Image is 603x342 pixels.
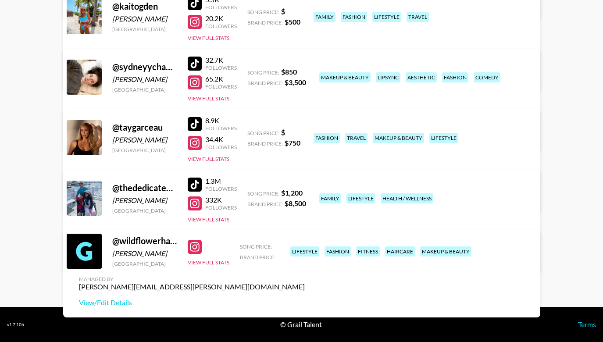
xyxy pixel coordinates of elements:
span: Brand Price: [240,254,275,260]
div: makeup & beauty [420,246,471,256]
div: makeup & beauty [319,72,371,82]
span: Brand Price: [247,201,283,207]
div: fitness [356,246,380,256]
div: Followers [205,204,237,211]
div: [GEOGRAPHIC_DATA] [112,26,177,32]
strong: $ 850 [281,68,297,76]
span: Song Price: [247,130,279,136]
div: 34.4K [205,135,237,144]
div: @ sydneyychambers [112,61,177,72]
div: Managed By [79,276,305,282]
div: 1.3M [205,177,237,185]
a: View/Edit Details [79,298,305,307]
div: health / wellness [381,193,433,203]
div: v 1.7.106 [7,322,24,328]
div: 32.7K [205,56,237,64]
div: makeup & beauty [373,133,424,143]
strong: $ 1,200 [281,189,303,197]
div: fashion [314,133,340,143]
button: View Full Stats [188,35,229,41]
strong: $ [281,7,285,15]
span: Song Price: [240,243,272,250]
div: Followers [205,83,237,90]
span: Song Price: [247,190,279,197]
button: View Full Stats [188,156,229,162]
span: Brand Price: [247,80,283,86]
div: travel [407,12,429,22]
div: aesthetic [406,72,437,82]
div: [PERSON_NAME] [112,14,177,23]
div: 332K [205,196,237,204]
div: Followers [205,4,237,11]
div: Followers [205,23,237,29]
a: Terms [578,320,596,328]
div: Followers [205,64,237,71]
div: lifestyle [429,133,458,143]
div: comedy [474,72,500,82]
div: fashion [442,72,468,82]
div: [PERSON_NAME] [112,196,177,205]
div: 8.9K [205,116,237,125]
div: family [314,12,335,22]
div: [GEOGRAPHIC_DATA] [112,260,177,267]
div: 65.2K [205,75,237,83]
div: [PERSON_NAME] [112,135,177,144]
strong: $ 750 [285,139,300,147]
div: @ taygarceau [112,122,177,133]
strong: $ 3,500 [285,78,306,86]
div: @ thededicatedcaregiver [112,182,177,193]
span: Song Price: [247,69,279,76]
strong: $ 500 [285,18,300,26]
div: [GEOGRAPHIC_DATA] [112,86,177,93]
div: @ kaitogden [112,1,177,12]
div: fashion [325,246,351,256]
button: View Full Stats [188,259,229,266]
button: View Full Stats [188,216,229,223]
div: [PERSON_NAME] [112,249,177,258]
strong: $ [281,128,285,136]
div: [PERSON_NAME] [112,75,177,84]
div: lifestyle [372,12,401,22]
div: © Grail Talent [280,320,322,329]
div: lifestyle [290,246,319,256]
span: Song Price: [247,9,279,15]
div: Followers [205,185,237,192]
strong: $ 8,500 [285,199,306,207]
div: lifestyle [346,193,375,203]
div: Followers [205,144,237,150]
div: [PERSON_NAME][EMAIL_ADDRESS][PERSON_NAME][DOMAIN_NAME] [79,282,305,291]
div: travel [345,133,368,143]
div: Followers [205,125,237,132]
button: View Full Stats [188,95,229,102]
div: lipsync [376,72,400,82]
div: [GEOGRAPHIC_DATA] [112,147,177,153]
span: Brand Price: [247,19,283,26]
div: family [319,193,341,203]
div: @ wildflowerhairsuite [112,235,177,246]
div: fashion [341,12,367,22]
span: Brand Price: [247,140,283,147]
div: haircare [385,246,415,256]
div: 20.2K [205,14,237,23]
div: [GEOGRAPHIC_DATA] [112,207,177,214]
